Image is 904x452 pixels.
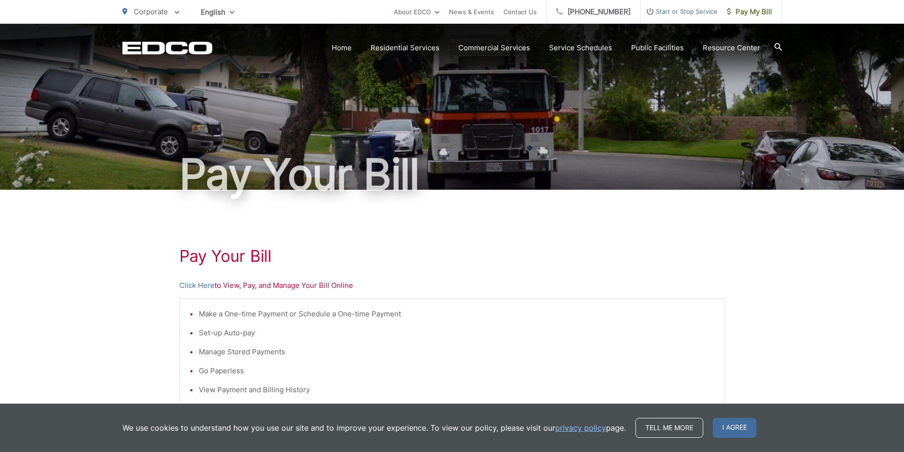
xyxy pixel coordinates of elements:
[449,6,494,18] a: News & Events
[122,41,213,55] a: EDCD logo. Return to the homepage.
[555,422,606,434] a: privacy policy
[703,42,760,54] a: Resource Center
[549,42,612,54] a: Service Schedules
[199,327,715,339] li: Set-up Auto-pay
[199,384,715,396] li: View Payment and Billing History
[134,7,168,16] span: Corporate
[394,6,439,18] a: About EDCO
[371,42,439,54] a: Residential Services
[503,6,537,18] a: Contact Us
[179,280,214,291] a: Click Here
[458,42,530,54] a: Commercial Services
[199,308,715,320] li: Make a One-time Payment or Schedule a One-time Payment
[122,151,782,198] h1: Pay Your Bill
[194,4,242,20] span: English
[199,365,715,377] li: Go Paperless
[122,422,626,434] p: We use cookies to understand how you use our site and to improve your experience. To view our pol...
[727,6,772,18] span: Pay My Bill
[199,346,715,358] li: Manage Stored Payments
[631,42,684,54] a: Public Facilities
[179,280,725,291] p: to View, Pay, and Manage Your Bill Online
[635,418,703,438] a: Tell me more
[713,418,756,438] span: I agree
[332,42,352,54] a: Home
[179,247,725,266] h1: Pay Your Bill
